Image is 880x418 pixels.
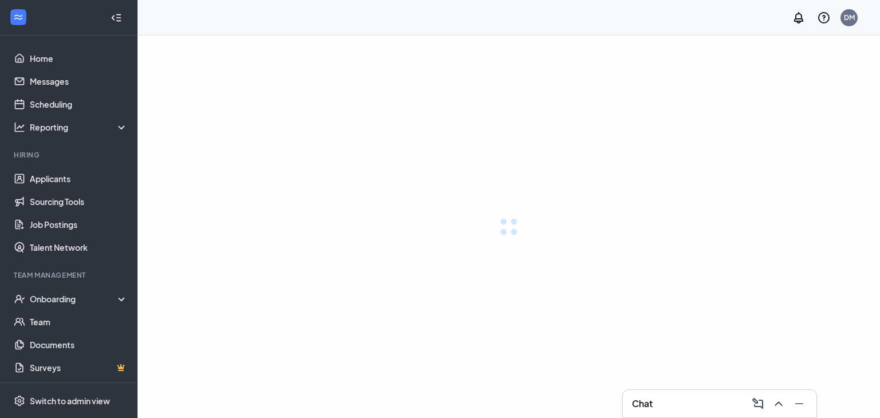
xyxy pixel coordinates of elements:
[772,397,785,411] svg: ChevronUp
[817,11,831,25] svg: QuestionInfo
[30,70,128,93] a: Messages
[14,150,125,160] div: Hiring
[30,356,128,379] a: SurveysCrown
[30,167,128,190] a: Applicants
[30,333,128,356] a: Documents
[30,93,128,116] a: Scheduling
[111,12,122,23] svg: Collapse
[30,190,128,213] a: Sourcing Tools
[30,293,128,305] div: Onboarding
[768,395,787,413] button: ChevronUp
[14,121,25,133] svg: Analysis
[789,395,807,413] button: Minimize
[751,397,765,411] svg: ComposeMessage
[13,11,24,23] svg: WorkstreamLogo
[14,270,125,280] div: Team Management
[844,13,855,22] div: DM
[30,395,110,407] div: Switch to admin view
[632,397,653,410] h3: Chat
[748,395,766,413] button: ComposeMessage
[30,213,128,236] a: Job Postings
[30,310,128,333] a: Team
[30,121,128,133] div: Reporting
[30,236,128,259] a: Talent Network
[14,293,25,305] svg: UserCheck
[14,395,25,407] svg: Settings
[30,47,128,70] a: Home
[792,11,806,25] svg: Notifications
[792,397,806,411] svg: Minimize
